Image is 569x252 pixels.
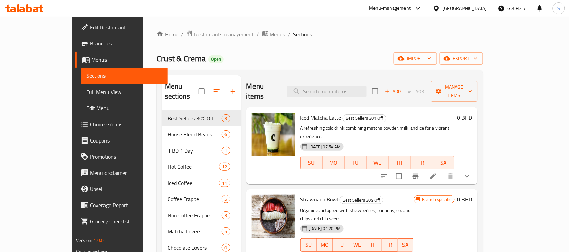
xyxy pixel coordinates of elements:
button: SU [300,238,317,252]
button: show more [459,168,475,184]
div: items [222,130,230,138]
span: import [399,54,431,63]
button: MO [323,156,345,169]
div: Open [208,55,224,63]
button: Add [382,86,404,97]
svg: Show Choices [463,172,471,180]
span: Menus [270,30,286,38]
span: WE [352,240,363,250]
img: Iced Matcha Latte [252,113,295,156]
button: WE [349,238,365,252]
div: Non Coffee Frappe3 [162,207,241,223]
div: Best Sellers 30% Off3 [162,110,241,126]
div: House Blend Beans6 [162,126,241,143]
button: TH [365,238,382,252]
a: Edit Menu [81,100,168,116]
a: Promotions [75,149,168,165]
span: 3 [222,212,230,219]
div: Best Sellers 30% Off [343,114,386,122]
span: Chocolate Lovers [168,244,222,252]
span: 5 [222,228,230,235]
a: Upsell [75,181,168,197]
span: Matcha Lovers [168,227,222,235]
a: Full Menu View [81,84,168,100]
button: SA [432,156,454,169]
span: Add [384,88,402,95]
button: WE [367,156,389,169]
button: TU [345,156,366,169]
span: Edit Restaurant [90,23,162,31]
span: Version: [76,236,92,245]
button: FR [382,238,398,252]
span: Open [208,56,224,62]
span: Coffee Frappe [168,195,222,203]
span: Best Sellers 30% Off [340,196,383,204]
button: SA [398,238,414,252]
div: items [222,244,230,252]
span: House Blend Beans [168,130,222,138]
button: Manage items [431,81,478,102]
span: Hot Coffee [168,163,219,171]
span: MO [320,240,330,250]
span: SA [435,158,452,168]
span: Grocery Checklist [90,217,162,225]
span: Iced Matcha Latte [300,113,341,123]
span: 6 [222,131,230,138]
span: Menus [91,56,162,64]
button: TU [333,238,349,252]
h6: 0 BHD [457,113,472,122]
button: MO [317,238,333,252]
span: 3 [222,115,230,122]
div: items [222,147,230,155]
a: Grocery Checklist [75,213,168,229]
span: Crust & Crema [157,51,206,66]
span: 1 BD 1 Day [168,147,222,155]
span: Select section first [404,86,431,97]
span: TU [336,240,347,250]
span: Sections [86,72,162,80]
img: Strawnana Bowl [252,195,295,238]
span: WE [369,158,386,168]
span: Edit Menu [86,104,162,112]
div: items [222,114,230,122]
div: items [222,211,230,219]
h2: Menu sections [165,81,199,101]
button: Add section [225,83,241,99]
div: Hot Coffee12 [162,159,241,175]
span: Branch specific [420,196,454,203]
a: Menu disclaimer [75,165,168,181]
button: delete [443,168,459,184]
div: items [222,227,230,235]
a: Edit menu item [429,172,437,180]
span: Coupons [90,136,162,145]
div: Menu-management [369,4,411,12]
button: Branch-specific-item [408,168,424,184]
span: 5 [222,196,230,202]
button: SU [300,156,323,169]
span: FR [413,158,430,168]
a: Coverage Report [75,197,168,213]
div: 1 BD 1 Day1 [162,143,241,159]
span: Non Coffee Frappe [168,211,222,219]
span: [DATE] 01:20 PM [306,225,344,232]
button: import [394,52,437,65]
button: TH [389,156,411,169]
div: Iced Coffee11 [162,175,241,191]
span: MO [325,158,342,168]
div: items [219,179,230,187]
span: Manage items [437,83,472,100]
div: Best Sellers 30% Off [168,114,222,122]
h6: 0 BHD [457,195,472,204]
div: Iced Coffee [168,179,219,187]
span: TU [347,158,364,168]
span: SU [303,240,314,250]
div: items [222,195,230,203]
span: 0 [222,245,230,251]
